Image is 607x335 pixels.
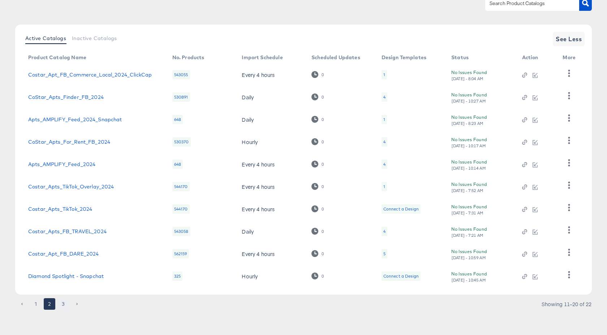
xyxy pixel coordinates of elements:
[311,250,324,257] div: 0
[311,161,324,167] div: 0
[28,229,107,234] a: Costar_Apts_FB_TRAVEL_2024
[28,273,104,279] a: Diamond Spotlight - Snapchat
[321,117,324,122] div: 0
[321,95,324,100] div: 0
[553,32,585,46] button: See Less
[172,271,182,281] div: 325
[16,298,28,310] button: Go to previous page
[382,249,387,258] div: 5
[382,115,387,124] div: 1
[172,204,190,214] div: 544170
[311,138,324,145] div: 0
[172,55,205,60] div: No. Products
[321,206,324,212] div: 0
[382,160,387,169] div: 4
[383,72,385,78] div: 1
[172,249,189,258] div: 562159
[321,139,324,144] div: 0
[311,71,324,78] div: 0
[172,160,183,169] div: 648
[28,72,152,78] a: Costar_Apt_FB_Commerce_Local_2024_ClickCap
[557,52,584,64] th: More
[15,298,84,310] nav: pagination navigation
[28,117,122,122] a: Apts_AMPLIFY_Feed_2024_Snapchat
[236,108,306,131] td: Daily
[28,161,95,167] a: Apts_AMPLIFY_Feed_2024
[236,198,306,220] td: Every 4 hours
[383,139,386,145] div: 4
[236,175,306,198] td: Every 4 hours
[311,228,324,235] div: 0
[236,265,306,287] td: Hourly
[172,137,191,147] div: 530370
[382,182,387,191] div: 1
[236,153,306,175] td: Every 4 hours
[383,184,385,190] div: 1
[28,55,86,60] div: Product Catalog Name
[172,182,190,191] div: 544170
[311,93,324,100] div: 0
[382,55,426,60] div: Design Templates
[236,243,306,265] td: Every 4 hours
[321,72,324,77] div: 0
[44,298,55,310] button: page 2
[25,35,66,41] span: Active Catalogs
[28,251,99,257] a: Costar_Apt_FB_DARE_2024
[383,94,386,100] div: 4
[382,70,387,79] div: 1
[321,251,324,256] div: 0
[311,273,324,279] div: 0
[236,86,306,108] td: Daily
[236,64,306,86] td: Every 4 hours
[311,55,360,60] div: Scheduled Updates
[382,204,421,214] div: Connect a Design
[445,52,516,64] th: Status
[172,227,190,236] div: 543058
[71,298,83,310] button: Go to next page
[382,271,421,281] div: Connect a Design
[383,251,386,257] div: 5
[311,183,324,190] div: 0
[516,52,557,64] th: Action
[172,70,190,79] div: 543055
[383,273,419,279] div: Connect a Design
[321,229,324,234] div: 0
[30,298,42,310] button: Go to page 1
[72,35,117,41] span: Inactive Catalogs
[28,184,114,190] a: Costar_Apts_TikTok_Overlay_2024
[382,227,387,236] div: 4
[172,115,183,124] div: 648
[28,206,92,212] a: Costar_Apts_TikTok_2024
[382,92,387,102] div: 4
[311,116,324,123] div: 0
[556,34,582,44] span: See Less
[28,94,104,100] a: CoStar_Apts_Finder_FB_2024
[57,298,69,310] button: Go to page 3
[383,206,419,212] div: Connect a Design
[236,220,306,243] td: Daily
[311,205,324,212] div: 0
[172,92,190,102] div: 530891
[321,274,324,279] div: 0
[383,161,386,167] div: 4
[236,131,306,153] td: Hourly
[382,137,387,147] div: 4
[242,55,283,60] div: Import Schedule
[28,139,110,145] a: CoStar_Apts_For_Rent_FB_2024
[321,184,324,189] div: 0
[321,162,324,167] div: 0
[383,117,385,122] div: 1
[383,229,386,234] div: 4
[541,301,592,306] div: Showing 11–20 of 22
